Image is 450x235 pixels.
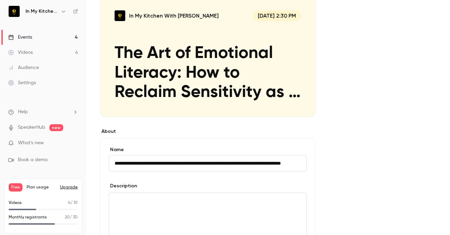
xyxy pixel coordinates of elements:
iframe: Noticeable Trigger [70,140,78,146]
div: Audience [8,64,39,71]
div: Events [8,34,32,41]
span: 20 [65,215,70,219]
div: Settings [8,79,36,86]
span: Help [18,108,28,116]
label: About [100,128,315,135]
span: What's new [18,139,44,147]
p: / 30 [65,214,78,221]
label: Name [109,146,307,153]
a: SpeakerHub [18,124,45,131]
span: new [49,124,63,131]
li: help-dropdown-opener [8,108,78,116]
img: In My Kitchen With Yvonne [9,6,20,17]
p: / 10 [68,200,78,206]
label: Description [109,183,137,189]
span: Plan usage [27,185,56,190]
p: Videos [9,200,22,206]
h6: In My Kitchen With [PERSON_NAME] [26,8,58,15]
span: Free [9,183,22,192]
button: Upgrade [60,185,78,190]
span: Book a demo [18,156,48,164]
p: Monthly registrants [9,214,47,221]
span: 4 [68,201,70,205]
div: Videos [8,49,33,56]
